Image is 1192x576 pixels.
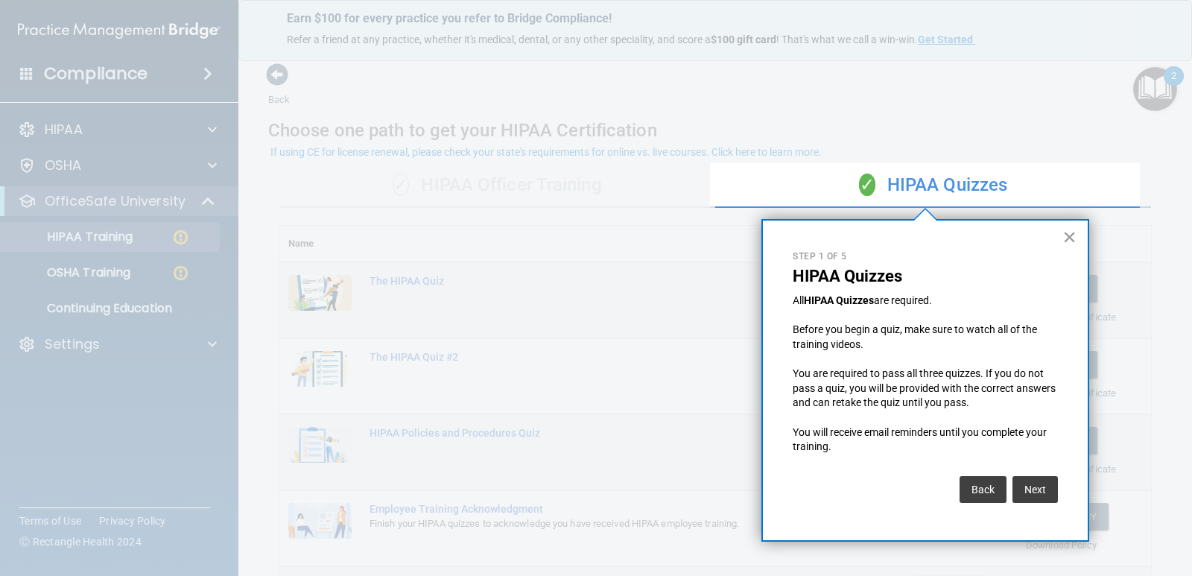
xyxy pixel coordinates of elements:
[793,267,1058,286] p: HIPAA Quizzes
[874,294,932,306] span: are required.
[960,476,1006,503] button: Back
[793,367,1058,411] p: You are required to pass all three quizzes. If you do not pass a quiz, you will be provided with ...
[793,323,1058,352] p: Before you begin a quiz, make sure to watch all of the training videos.
[793,250,1058,263] p: Step 1 of 5
[1062,225,1077,249] button: Close
[859,174,875,196] span: ✓
[793,425,1058,455] p: You will receive email reminders until you complete your training.
[793,294,804,306] span: All
[1012,476,1058,503] button: Next
[804,294,874,306] strong: HIPAA Quizzes
[715,163,1151,208] div: HIPAA Quizzes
